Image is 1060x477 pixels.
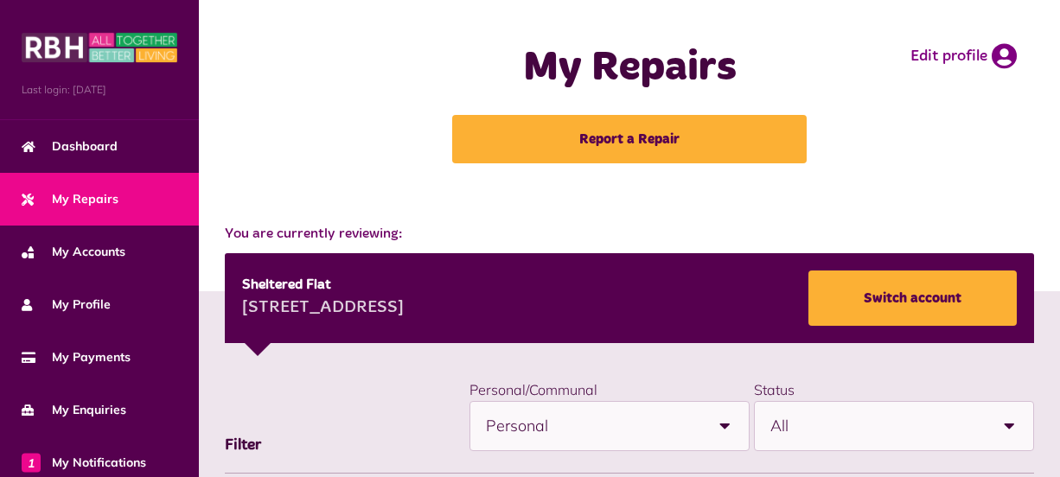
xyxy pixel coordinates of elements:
[22,454,146,472] span: My Notifications
[22,401,126,419] span: My Enquiries
[242,296,404,321] div: [STREET_ADDRESS]
[910,43,1017,69] a: Edit profile
[22,296,111,314] span: My Profile
[22,30,177,65] img: MyRBH
[22,82,177,98] span: Last login: [DATE]
[22,243,125,261] span: My Accounts
[22,137,118,156] span: Dashboard
[22,348,131,366] span: My Payments
[225,224,1034,245] span: You are currently reviewing:
[242,275,404,296] div: Sheltered Flat
[808,270,1017,326] a: Switch account
[431,43,827,93] h1: My Repairs
[22,190,118,208] span: My Repairs
[22,453,41,472] span: 1
[452,115,807,163] a: Report a Repair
